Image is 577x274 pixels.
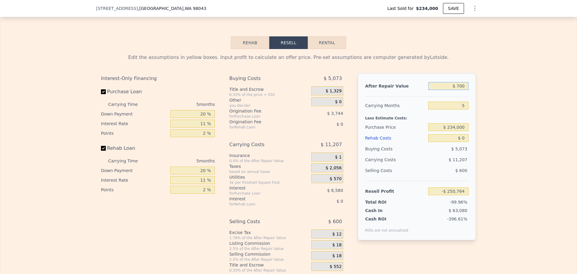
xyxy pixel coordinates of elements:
[229,268,309,273] div: 0.33% of the After Repair Value
[101,73,215,84] div: Interest-Only Financing
[108,156,147,166] div: Carrying Time
[332,232,342,237] span: $ 12
[229,103,309,108] div: you decide!
[229,114,296,119] div: for Purchase Loan
[138,5,206,11] span: , [GEOGRAPHIC_DATA]
[231,36,269,49] button: Rehab
[365,222,408,233] div: ROIs are not annualized
[229,262,309,268] div: Title and Escrow
[229,97,309,103] div: Other
[332,242,342,248] span: $ 18
[108,100,147,109] div: Carrying Time
[101,89,106,94] input: Purchase Loan
[101,128,168,138] div: Points
[229,216,296,227] div: Selling Costs
[150,156,215,166] div: 5 months
[443,3,464,14] button: SAVE
[365,133,426,143] div: Rehab Costs
[229,202,296,207] div: for Rehab Loan
[449,157,467,162] span: $ 11,207
[229,139,296,150] div: Carrying Costs
[229,174,309,180] div: Utilities
[365,100,426,111] div: Carrying Months
[101,109,168,119] div: Down Payment
[325,165,341,171] span: $ 2,056
[365,208,403,214] div: Cash In
[229,185,296,191] div: Interest
[229,125,296,130] div: for Rehab Loan
[269,36,308,49] button: Resell
[335,99,342,105] span: $ 0
[451,146,467,151] span: $ 5,073
[337,199,343,204] span: $ 0
[365,143,426,154] div: Buying Costs
[229,163,309,169] div: Taxes
[229,196,296,202] div: Interest
[96,5,138,11] span: [STREET_ADDRESS]
[101,166,168,175] div: Down Payment
[337,122,343,127] span: $ 0
[327,111,343,116] span: $ 3,744
[229,251,309,257] div: Selling Commission
[229,257,309,262] div: 2.5% of the After Repair Value
[365,186,426,197] div: Resell Profit
[469,2,481,14] button: Show Options
[365,165,426,176] div: Selling Costs
[330,176,342,182] span: $ 570
[229,152,309,159] div: Insurance
[332,253,342,259] span: $ 18
[229,191,296,196] div: for Purchase Loan
[324,73,342,84] span: $ 5,073
[335,155,342,160] span: $ 1
[101,119,168,128] div: Interest Rate
[229,169,309,174] div: based on annual taxes
[321,139,342,150] span: $ 11,207
[229,92,309,97] div: 0.33% of the price + 550
[365,81,426,91] div: After Repair Value
[229,108,296,114] div: Origination Fee
[416,5,438,11] span: $234,000
[183,6,206,11] span: , WA 98043
[328,216,342,227] span: $ 600
[101,54,476,61] div: Edit the assumptions in yellow boxes. Input profit to calculate an offer price. Pre-set assumptio...
[327,188,343,193] span: $ 8,580
[101,185,168,195] div: Points
[101,143,168,154] label: Rehab Loan
[447,217,467,221] span: -396.61%
[229,236,309,240] div: 1.78% of the After Repair Value
[365,122,426,133] div: Purchase Price
[455,168,467,173] span: $ 600
[387,5,416,11] span: Last Sold for
[101,146,106,151] input: Rehab Loan
[450,200,467,205] span: -99.96%
[330,264,342,269] span: $ 552
[365,199,403,205] div: Total ROI
[101,86,168,97] label: Purchase Loan
[229,73,296,84] div: Buying Costs
[449,208,467,213] span: $ 63,080
[229,246,309,251] div: 2.5% of the After Repair Value
[229,229,309,236] div: Excise Tax
[365,154,403,165] div: Carrying Costs
[325,88,341,94] span: $ 1,329
[229,86,309,92] div: Title and Escrow
[308,36,346,49] button: Rental
[229,240,309,246] div: Listing Commission
[229,180,309,185] div: 3¢ per Finished Square Foot
[229,119,296,125] div: Origination Fee
[101,175,168,185] div: Interest Rate
[365,216,408,222] div: Cash ROI
[150,100,215,109] div: 5 months
[365,111,469,122] div: Less Estimate Costs:
[229,159,309,163] div: 0.4% of the After Repair Value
